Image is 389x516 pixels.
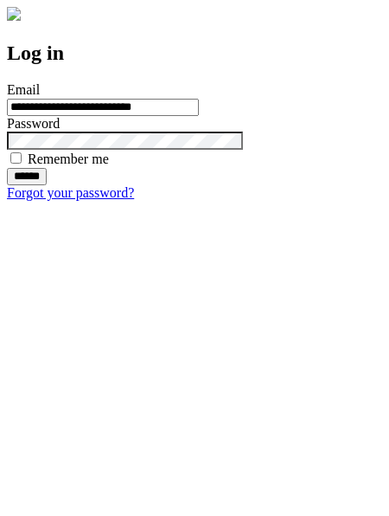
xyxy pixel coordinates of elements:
[28,152,109,166] label: Remember me
[7,42,382,65] h2: Log in
[7,82,40,97] label: Email
[7,116,60,131] label: Password
[7,185,134,200] a: Forgot your password?
[7,7,21,21] img: logo-4e3dc11c47720685a147b03b5a06dd966a58ff35d612b21f08c02c0306f2b779.png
